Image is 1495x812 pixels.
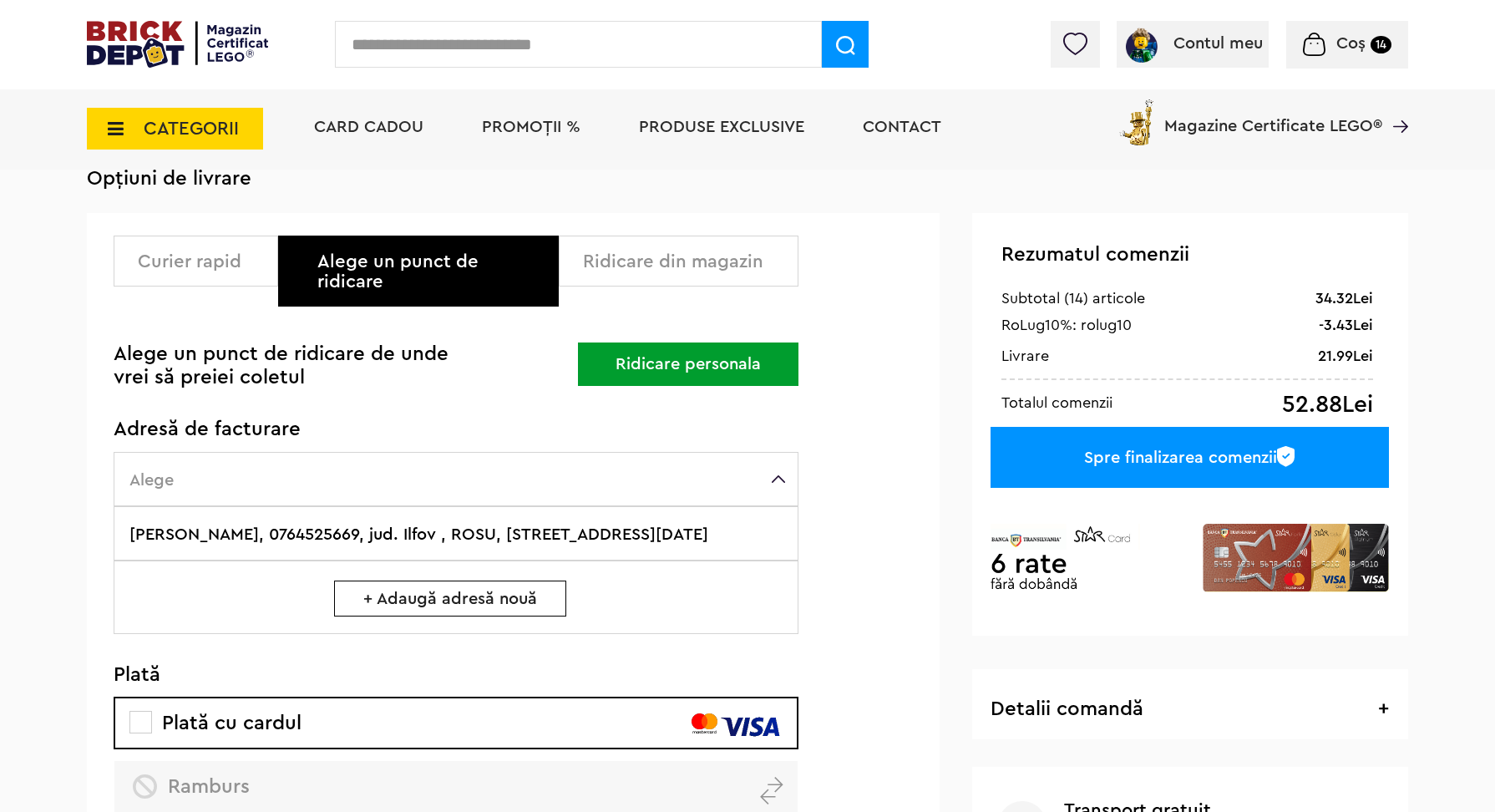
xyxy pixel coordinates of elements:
h3: Plată [114,665,798,685]
div: Subtotal (14) articole [1001,288,1145,308]
span: + [1378,699,1389,719]
span: Plată cu cardul [133,713,302,733]
a: Produse exclusive [639,119,804,135]
div: 52.88Lei [1282,393,1373,417]
div: 21.99Lei [1318,346,1373,366]
label: Alege [114,452,798,506]
h3: Alege un punct de ridicare de unde vrei să preiei coletul [114,343,451,389]
div: Curier rapid [138,251,266,272]
span: Magazine Certificate LEGO® [1164,96,1382,134]
small: 14 [1371,36,1391,53]
div: -3.43Lei [1287,317,1373,333]
span: Contul meu [1173,35,1263,52]
a: Contact [863,119,941,135]
span: Coș [1336,35,1366,52]
a: Card Cadou [314,119,423,135]
div: Totalul comenzii [1001,393,1112,413]
a: Magazine Certificate LEGO® [1382,96,1408,113]
div: Spre finalizarea comenzii [991,427,1389,488]
a: Contul meu [1123,35,1263,52]
span: Rezumatul comenzii [1001,245,1189,265]
h3: Adresă de facturare [114,419,798,439]
label: [PERSON_NAME], 0764525669, jud. Ilfov , ROSU, [STREET_ADDRESS][DATE] [114,506,798,561]
h3: Opțiuni de livrare [87,166,1408,191]
div: Alege un punct de ridicare [317,251,546,292]
h3: Detalii comandă [991,699,1389,720]
span: CATEGORII [144,119,239,138]
div: Ridicare din magazin [583,251,786,272]
a: PROMOȚII % [482,119,580,135]
div: 34.32Lei [1315,288,1373,308]
span: + Adaugă adresă nouă [334,581,566,617]
div: Livrare [1001,346,1049,366]
div: RoLug10%: rolug10 [1001,317,1287,333]
button: Ridicare personala [578,343,798,386]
